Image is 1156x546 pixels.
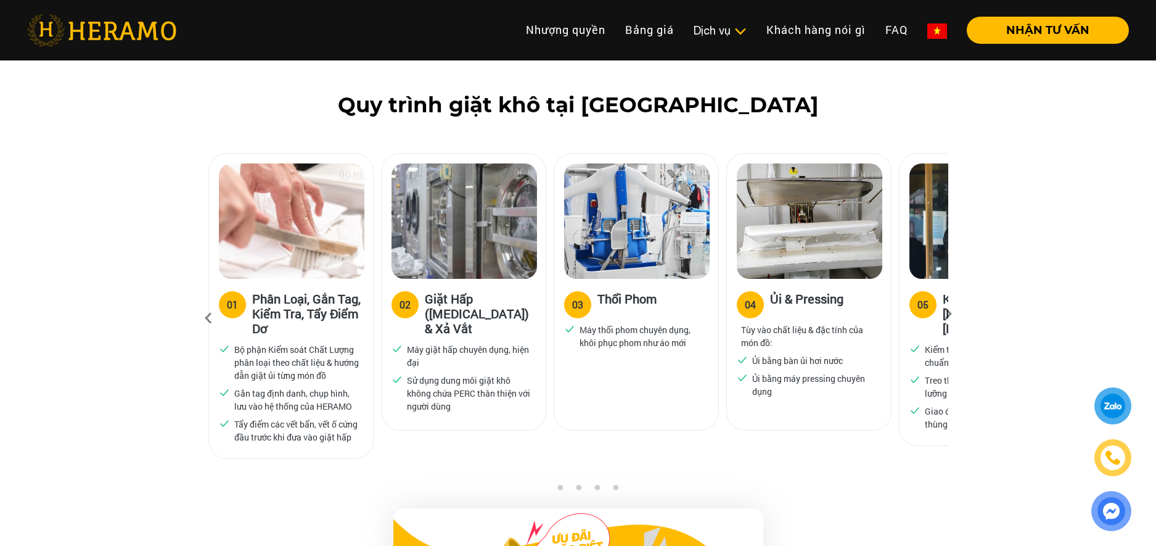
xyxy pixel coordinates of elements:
[925,343,1049,369] p: Kiểm tra chất lượng xử lý đạt chuẩn
[694,22,747,39] div: Dịch vụ
[572,297,583,312] div: 03
[741,323,877,349] p: Tùy vào chất liệu & đặc tính của món đồ:
[737,372,748,383] img: checked.svg
[400,297,411,312] div: 02
[1096,441,1129,474] a: phone-icon
[967,17,1129,44] button: NHẬN TƯ VẤN
[770,291,843,316] h3: Ủi & Pressing
[925,374,1049,400] p: Treo thẳng thớm, đóng gói kỹ lưỡng
[516,17,615,43] a: Nhượng quyền
[219,163,364,279] img: heramo-quy-trinh-giat-hap-tieu-chuan-buoc-1
[572,484,584,497] button: 3
[597,291,657,316] h3: Thổi Phom
[425,291,536,336] h3: Giặt Hấp ([MEDICAL_DATA]) & Xả Vắt
[752,372,877,398] p: Ủi bằng máy pressing chuyên dụng
[234,418,359,444] p: Tẩy điểm các vết bẩn, vết ố cứng đầu trước khi đưa vào giặt hấp
[909,374,920,385] img: checked.svg
[615,17,684,43] a: Bảng giá
[391,163,537,279] img: heramo-quy-trinh-giat-hap-tieu-chuan-buoc-2
[909,343,920,354] img: checked.svg
[756,17,875,43] a: Khách hàng nói gì
[737,163,882,279] img: heramo-quy-trinh-giat-hap-tieu-chuan-buoc-4
[227,297,238,312] div: 01
[391,343,403,354] img: checked.svg
[875,17,917,43] a: FAQ
[407,374,531,413] p: Sử dụng dung môi giặt khô không chứa PERC thân thiện với người dùng
[909,405,920,416] img: checked.svg
[745,297,756,312] div: 04
[219,387,230,398] img: checked.svg
[219,343,230,354] img: checked.svg
[219,418,230,429] img: checked.svg
[407,343,531,369] p: Máy giặt hấp chuyên dụng, hiện đại
[580,323,704,349] p: Máy thổi phom chuyên dụng, khôi phục phom như áo mới
[554,484,566,497] button: 2
[591,484,603,497] button: 4
[917,297,928,312] div: 05
[234,343,359,382] p: Bộ phận Kiểm soát Chất Lượng phân loại theo chất liệu & hướng dẫn giặt ủi từng món đồ
[27,14,176,46] img: heramo-logo.png
[252,291,363,336] h3: Phân Loại, Gắn Tag, Kiểm Tra, Tẩy Điểm Dơ
[564,323,575,334] img: checked.svg
[609,484,621,497] button: 5
[391,374,403,385] img: checked.svg
[927,23,947,39] img: vn-flag.png
[737,354,748,365] img: checked.svg
[734,25,747,38] img: subToggleIcon
[943,291,1054,336] h3: Kiểm Tra Chất [PERSON_NAME] & [PERSON_NAME]
[957,25,1129,36] a: NHẬN TƯ VẤN
[925,405,1049,431] p: Giao đến khách hàng bằng thùng chữ U để giữ phom đồ
[535,484,547,497] button: 1
[752,354,843,367] p: Ủi bằng bàn ủi hơi nước
[27,93,1129,118] h2: Quy trình giặt khô tại [GEOGRAPHIC_DATA]
[1106,451,1120,465] img: phone-icon
[909,163,1055,279] img: heramo-quy-trinh-giat-hap-tieu-chuan-buoc-5
[234,387,359,413] p: Gắn tag định danh, chụp hình, lưu vào hệ thống của HERAMO
[564,163,710,279] img: heramo-quy-trinh-giat-hap-tieu-chuan-buoc-3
